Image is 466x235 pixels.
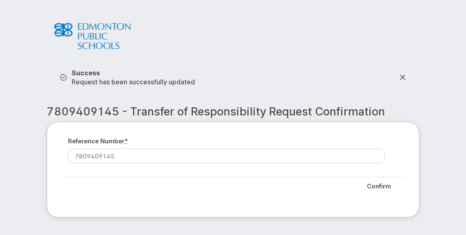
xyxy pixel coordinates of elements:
[53,21,132,51] img: Edmonton Public School Boards
[47,106,419,118] h2: 7809409145 - Transfer of Responsibility Request Confirmation
[124,137,128,145] abbr: required
[72,68,195,78] strong: Success
[72,68,195,87] div: Request has been successfully updated
[68,137,128,145] label: Reference number
[360,177,398,195] input: Confirm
